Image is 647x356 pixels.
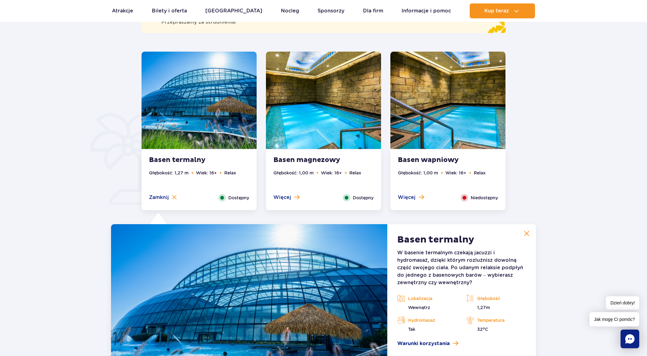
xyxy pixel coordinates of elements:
[483,326,485,330] sup: o
[470,3,535,18] button: Kup teraz
[466,316,526,325] p: Temperatura
[621,330,639,348] div: Chat
[349,169,361,176] li: Relax
[390,52,505,149] img: Calcium Pool
[149,169,189,176] li: Głębokość: 1,27 m
[353,194,374,201] span: Dostępny
[273,194,291,201] span: Więcej
[466,326,526,332] p: 32 C
[281,3,299,18] a: Nocleg
[224,169,236,176] li: Relax
[273,169,314,176] li: Głębokość: 1,00 m
[474,169,486,176] li: Relax
[205,3,262,18] a: [GEOGRAPHIC_DATA]
[397,316,457,325] p: Hydromasaż
[606,296,639,310] span: Dzień dobry!
[321,169,342,176] li: Wiek: 16+
[112,3,133,18] a: Atrakcje
[397,340,450,347] span: Warunki korzystania
[398,169,438,176] li: Głębokość: 1,00 m
[398,156,473,164] strong: Basen wapniowy
[196,169,217,176] li: Wiek: 16+
[589,312,639,326] span: Jak mogę Ci pomóc?
[397,249,526,286] p: W basenie termalnym czekają jacuzzi i hydromasaż, dzięki którym rozluźnisz dowolną część swojego ...
[228,194,249,201] span: Dostępny
[398,194,424,201] button: Więcej
[398,194,416,201] span: Więcej
[397,294,457,303] p: Lokalizacja
[363,3,383,18] a: Dla firm
[142,52,257,149] img: Thermal pool
[397,340,526,347] a: Warunki korzystania
[484,8,509,14] span: Kup teraz
[273,194,300,201] button: Więcej
[266,52,381,149] img: Magnesium Pool
[402,3,451,18] a: Informacje i pomoc
[445,169,466,176] li: Wiek: 16+
[471,194,498,201] span: Niedostępny
[149,156,224,164] strong: Basen termalny
[149,194,169,201] span: Zamknij
[318,3,344,18] a: Sponsorzy
[397,326,457,332] p: Tak
[466,304,526,311] p: 1,27m
[466,294,526,303] p: Głębokość
[397,304,457,311] p: Wewnątrz
[152,3,187,18] a: Bilety i oferta
[273,156,349,164] strong: Basen magnezowy
[397,234,474,245] h2: Basen termalny
[149,194,177,201] button: Zamknij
